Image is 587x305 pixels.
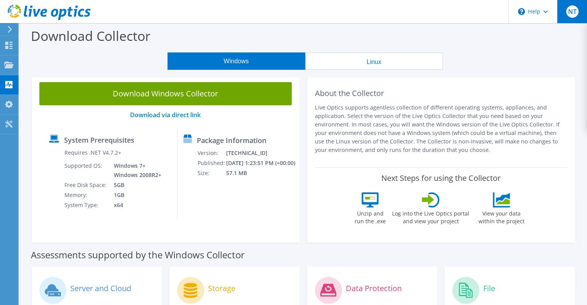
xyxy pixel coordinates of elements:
[392,207,470,225] label: Log into the Live Optics portal and view your project
[315,89,567,98] h2: About the Collector
[352,207,388,225] label: Unzip and run the .exe
[70,285,131,292] label: Server and Cloud
[346,285,402,292] label: Data Protection
[197,158,225,168] td: Published:
[518,8,525,15] svg: \n
[566,5,579,18] span: NT
[108,161,163,180] td: Windows 7+ Windows 2008R2+
[226,158,296,168] td: [DATE] 1:23:51 PM (+00:00)
[108,190,163,200] td: 1GB
[64,190,108,200] td: Memory:
[197,136,266,144] label: Package Information
[64,180,108,190] td: Free Disk Space:
[64,200,108,210] td: System Type:
[167,52,305,70] button: Windows
[483,285,495,292] label: File
[130,111,201,119] a: Download via direct link
[31,27,151,45] label: Download Collector
[64,136,134,144] label: System Prerequisites
[197,168,225,178] td: Size:
[226,168,296,178] td: 57.1 MB
[108,180,163,190] td: 5GB
[381,174,501,183] label: Next Steps for using the Collector
[315,103,567,154] p: Live Optics supports agentless collection of different operating systems, appliances, and applica...
[208,285,235,292] label: Storage
[31,251,245,259] label: Assessments supported by the Windows Collector
[39,82,292,105] a: Download Windows Collector
[474,207,529,225] label: View your data within the project
[197,148,225,158] td: Version:
[64,149,121,157] label: Requires .NET V4.7.2+
[64,161,108,180] td: Supported OS:
[108,200,163,210] td: x64
[226,148,296,158] td: [TECHNICAL_ID]
[305,52,443,70] button: Linux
